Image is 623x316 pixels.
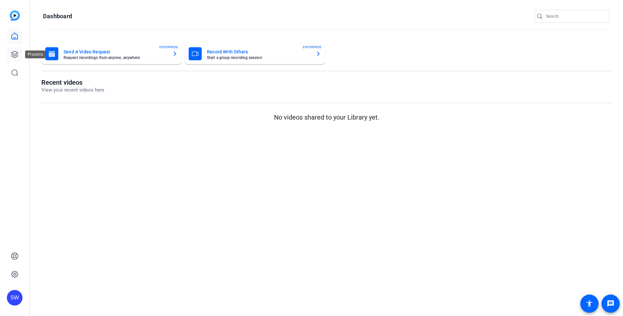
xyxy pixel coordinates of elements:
[207,56,311,60] mat-card-subtitle: Start a group recording session
[43,12,72,20] h1: Dashboard
[586,300,593,308] mat-icon: accessibility
[607,300,615,308] mat-icon: message
[41,112,612,122] p: No videos shared to your Library yet.
[159,45,178,50] span: ENTERPRISE
[41,43,181,64] button: Send A Video RequestRequest recordings from anyone, anywhereENTERPRISE
[185,43,325,64] button: Record With OthersStart a group recording sessionENTERPRISE
[64,56,167,60] mat-card-subtitle: Request recordings from anyone, anywhere
[10,10,20,21] img: blue-gradient.svg
[41,79,104,86] h1: Recent videos
[25,50,46,58] div: Projects
[7,290,22,306] div: SW
[207,48,311,56] mat-card-title: Record With Others
[546,12,605,20] input: Search
[41,86,104,94] p: View your recent videos here
[64,48,167,56] mat-card-title: Send A Video Request
[303,45,322,50] span: ENTERPRISE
